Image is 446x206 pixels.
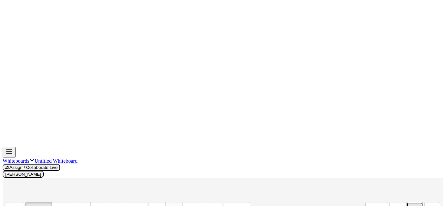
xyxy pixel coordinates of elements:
[3,171,44,178] button: [PERSON_NAME]
[3,158,29,164] a: Whiteboards
[3,147,16,158] button: Toggle navigation
[5,165,57,170] span: Assign / Collaborate Live
[5,172,41,177] span: [PERSON_NAME]
[3,164,60,171] button: Assign / Collaborate Live
[35,158,78,164] a: Untitled Whiteboard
